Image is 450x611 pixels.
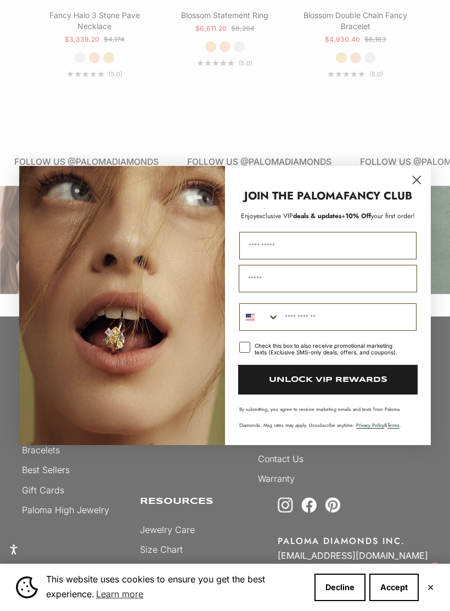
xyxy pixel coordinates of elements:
[427,584,434,591] button: Close
[345,211,371,221] span: 10% Off
[341,211,415,221] span: + your first order!
[239,232,417,259] input: First Name
[255,342,403,356] div: Check this box to also receive promotional marketing texts (Exclusive SMS-only deals, offers, and...
[356,421,401,429] span: & .
[16,576,38,598] img: Cookie banner
[344,188,412,204] strong: FANCY CLUB
[369,574,419,601] button: Accept
[314,574,365,601] button: Decline
[356,421,384,429] a: Privacy Policy
[240,304,279,330] button: Search Countries
[279,304,416,330] input: Phone Number
[256,211,293,221] span: exclusive VIP
[46,573,306,602] span: This website uses cookies to ensure you get the best experience.
[246,313,255,321] img: United States
[239,265,417,292] input: Email
[244,188,344,204] strong: JOIN THE PALOMA
[239,406,417,429] p: By submitting, you agree to receive marketing emails and texts from Paloma Diamonds. Msg rates ma...
[256,211,341,221] span: deals & updates
[407,170,426,190] button: Close dialog
[238,365,418,395] button: UNLOCK VIP REWARDS
[94,586,145,602] a: Learn more
[241,211,256,221] span: Enjoy
[387,421,400,429] a: Terms
[19,166,225,445] img: Loading...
